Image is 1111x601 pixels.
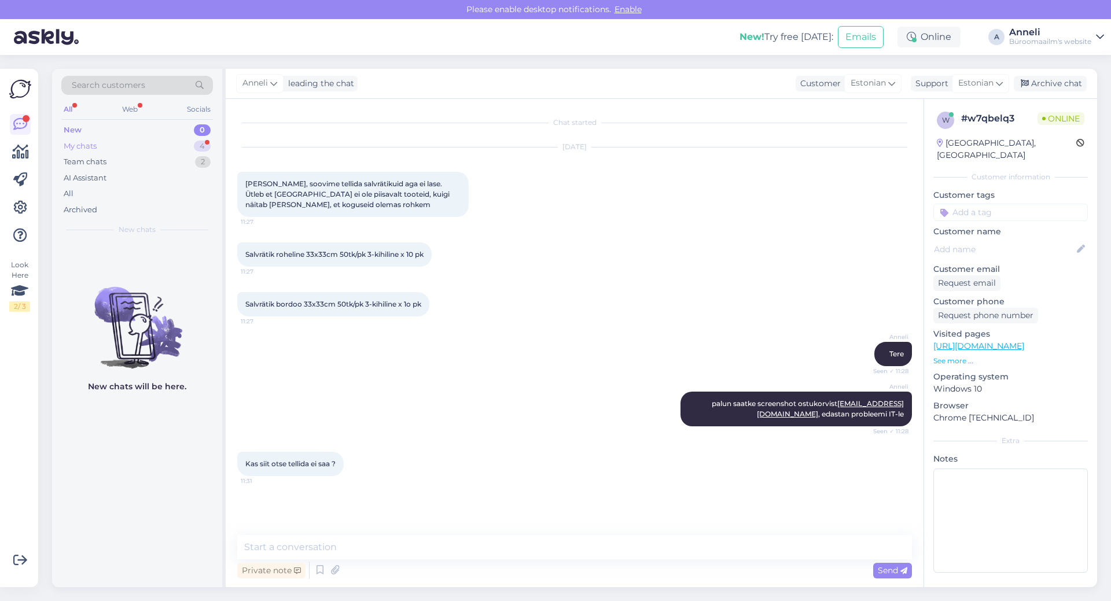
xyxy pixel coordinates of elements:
[237,142,912,152] div: [DATE]
[194,124,211,136] div: 0
[933,172,1088,182] div: Customer information
[865,367,908,375] span: Seen ✓ 11:28
[9,260,30,312] div: Look Here
[245,179,451,209] span: [PERSON_NAME], soovime tellida salvrätikuid aga ei lase. Ütleb et [GEOGRAPHIC_DATA] ei ole piisav...
[241,317,284,326] span: 11:27
[865,382,908,391] span: Anneli
[865,427,908,436] span: Seen ✓ 11:28
[889,349,904,358] span: Tere
[897,27,961,47] div: Online
[865,333,908,341] span: Anneli
[241,477,284,485] span: 11:31
[988,29,1005,45] div: A
[1014,76,1087,91] div: Archive chat
[878,565,907,576] span: Send
[242,77,268,90] span: Anneli
[958,77,994,90] span: Estonian
[1038,112,1084,125] span: Online
[119,224,156,235] span: New chats
[1009,37,1091,46] div: Büroomaailm's website
[185,102,213,117] div: Socials
[712,399,904,418] span: palun saatke screenshot ostukorvist , edastan probleemi IT-le
[934,243,1075,256] input: Add name
[933,341,1024,351] a: [URL][DOMAIN_NAME]
[796,78,841,90] div: Customer
[933,400,1088,412] p: Browser
[194,141,211,152] div: 4
[740,30,833,44] div: Try free [DATE]:
[72,79,145,91] span: Search customers
[933,296,1088,308] p: Customer phone
[245,300,421,308] span: Salvrätik bordoo 33x33cm 50tk/pk 3-kihiline x 1o pk
[911,78,948,90] div: Support
[120,102,140,117] div: Web
[284,78,354,90] div: leading the chat
[933,383,1088,395] p: Windows 10
[933,226,1088,238] p: Customer name
[851,77,886,90] span: Estonian
[241,217,284,226] span: 11:27
[611,4,645,14] span: Enable
[237,117,912,128] div: Chat started
[52,266,222,370] img: No chats
[241,267,284,276] span: 11:27
[933,189,1088,201] p: Customer tags
[942,116,950,124] span: w
[245,250,424,259] span: Salvrätik roheline 33x33cm 50tk/pk 3-kihiline x 10 pk
[64,156,106,168] div: Team chats
[195,156,211,168] div: 2
[61,102,75,117] div: All
[933,308,1038,323] div: Request phone number
[933,204,1088,221] input: Add a tag
[9,301,30,312] div: 2 / 3
[237,563,306,578] div: Private note
[933,356,1088,366] p: See more ...
[88,381,186,393] p: New chats will be here.
[838,26,884,48] button: Emails
[961,112,1038,126] div: # w7qbelq3
[933,412,1088,424] p: Chrome [TECHNICAL_ID]
[64,188,73,200] div: All
[245,459,336,468] span: Kas siit otse tellida ei saa ?
[64,141,97,152] div: My chats
[933,371,1088,383] p: Operating system
[933,275,1000,291] div: Request email
[9,78,31,100] img: Askly Logo
[1009,28,1104,46] a: AnneliBüroomaailm's website
[937,137,1076,161] div: [GEOGRAPHIC_DATA], [GEOGRAPHIC_DATA]
[933,328,1088,340] p: Visited pages
[64,172,106,184] div: AI Assistant
[740,31,764,42] b: New!
[64,124,82,136] div: New
[933,436,1088,446] div: Extra
[64,204,97,216] div: Archived
[1009,28,1091,37] div: Anneli
[933,453,1088,465] p: Notes
[933,263,1088,275] p: Customer email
